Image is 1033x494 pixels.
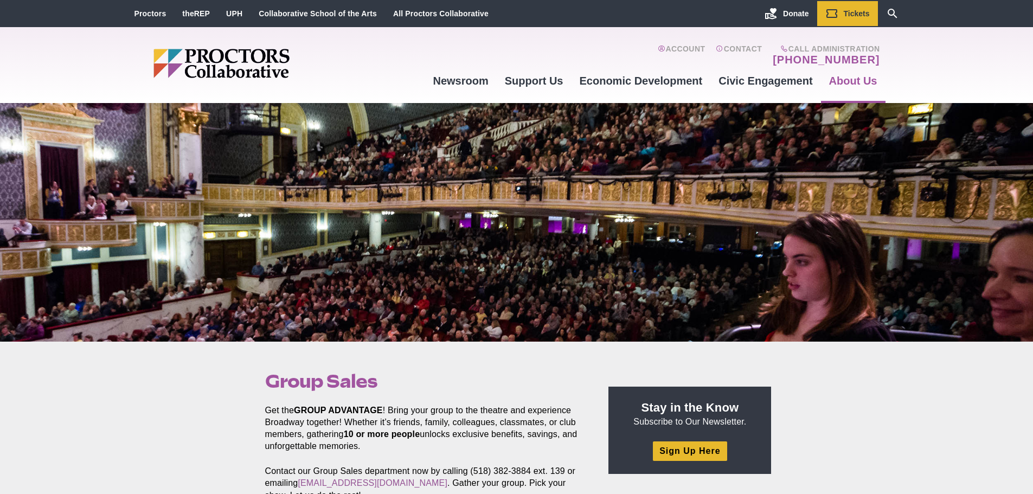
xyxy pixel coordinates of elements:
[769,44,880,53] span: Call Administration
[259,9,377,18] a: Collaborative School of the Arts
[134,9,166,18] a: Proctors
[298,478,447,487] a: [EMAIL_ADDRESS][DOMAIN_NAME]
[653,441,727,460] a: Sign Up Here
[153,49,373,78] img: Proctors logo
[344,429,420,439] strong: 10 or more people
[844,9,870,18] span: Tickets
[265,405,584,452] p: Get the ! Bring your group to the theatre and experience Broadway together! Whether it’s friends,...
[710,66,820,95] a: Civic Engagement
[658,44,705,66] a: Account
[821,66,886,95] a: About Us
[783,9,809,18] span: Donate
[572,66,711,95] a: Economic Development
[294,406,383,415] strong: GROUP ADVANTAGE
[265,371,584,392] h1: Group Sales
[878,1,907,26] a: Search
[393,9,489,18] a: All Proctors Collaborative
[756,1,817,26] a: Donate
[817,1,878,26] a: Tickets
[621,400,758,428] p: Subscribe to Our Newsletter.
[716,44,762,66] a: Contact
[182,9,210,18] a: theREP
[226,9,242,18] a: UPH
[641,401,739,414] strong: Stay in the Know
[497,66,572,95] a: Support Us
[773,53,880,66] a: [PHONE_NUMBER]
[425,66,496,95] a: Newsroom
